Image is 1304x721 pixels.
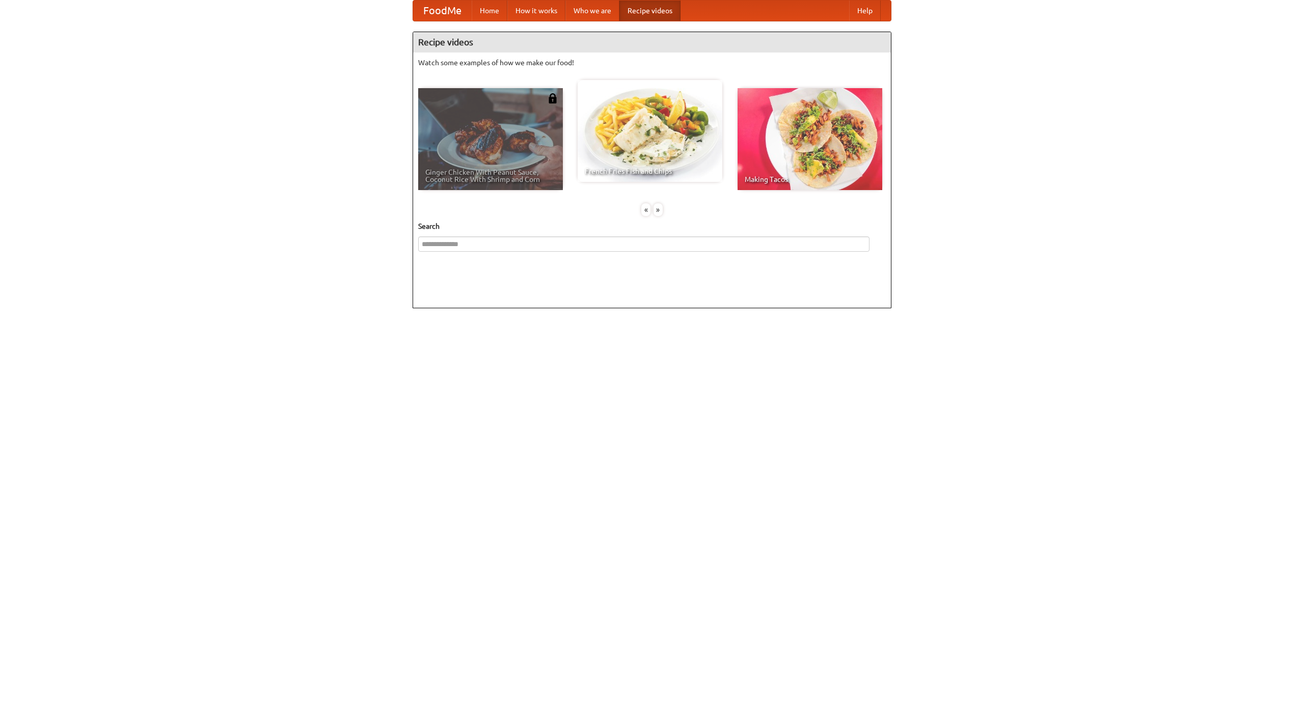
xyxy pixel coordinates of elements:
a: Help [849,1,881,21]
div: » [654,203,663,216]
a: French Fries Fish and Chips [578,80,722,182]
img: 483408.png [548,93,558,103]
h4: Recipe videos [413,32,891,52]
span: French Fries Fish and Chips [585,168,715,175]
p: Watch some examples of how we make our food! [418,58,886,68]
div: « [641,203,650,216]
a: Making Tacos [738,88,882,190]
span: Making Tacos [745,176,875,183]
a: Home [472,1,507,21]
a: Who we are [565,1,619,21]
a: FoodMe [413,1,472,21]
a: How it works [507,1,565,21]
h5: Search [418,221,886,231]
a: Recipe videos [619,1,681,21]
